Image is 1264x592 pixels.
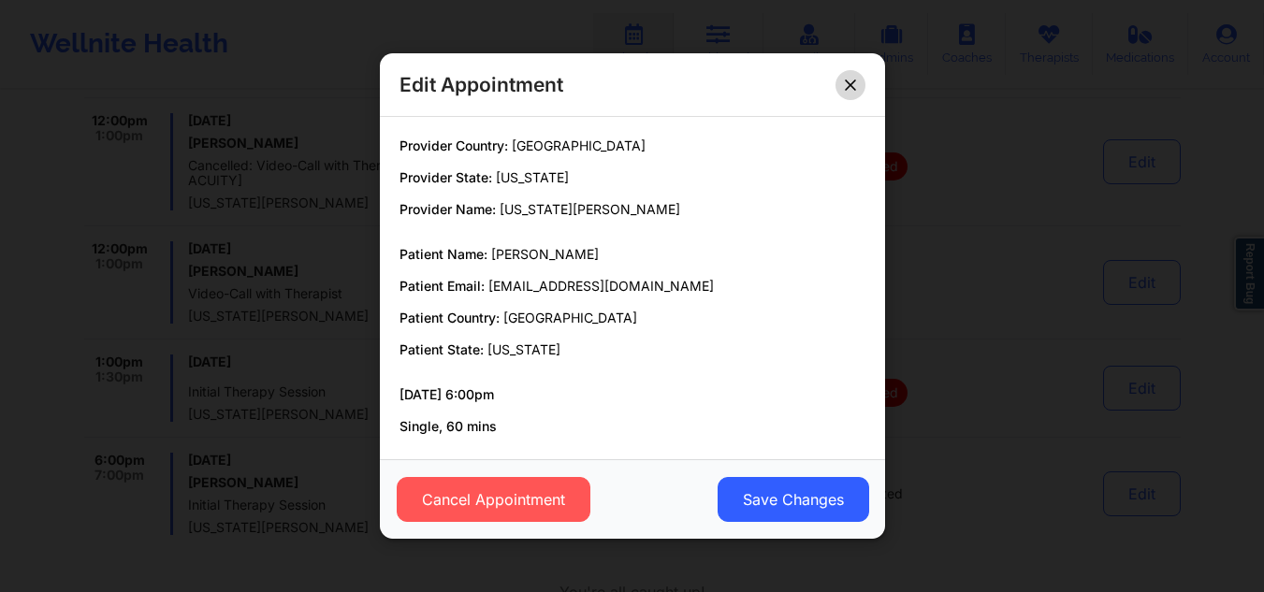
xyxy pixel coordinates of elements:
[717,477,868,522] button: Save Changes
[400,137,865,155] p: Provider Country:
[512,137,646,153] span: [GEOGRAPHIC_DATA]
[400,309,865,327] p: Patient Country:
[400,340,865,359] p: Patient State:
[400,385,865,404] p: [DATE] 6:00pm
[400,417,865,436] p: Single, 60 mins
[500,201,680,217] span: [US_STATE][PERSON_NAME]
[400,168,865,187] p: Provider State:
[400,277,865,296] p: Patient Email:
[503,310,637,325] span: [GEOGRAPHIC_DATA]
[400,72,563,97] h2: Edit Appointment
[487,341,560,357] span: [US_STATE]
[396,477,589,522] button: Cancel Appointment
[488,278,714,294] span: [EMAIL_ADDRESS][DOMAIN_NAME]
[400,245,865,264] p: Patient Name:
[491,246,599,262] span: [PERSON_NAME]
[400,200,865,219] p: Provider Name:
[496,169,569,185] span: [US_STATE]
